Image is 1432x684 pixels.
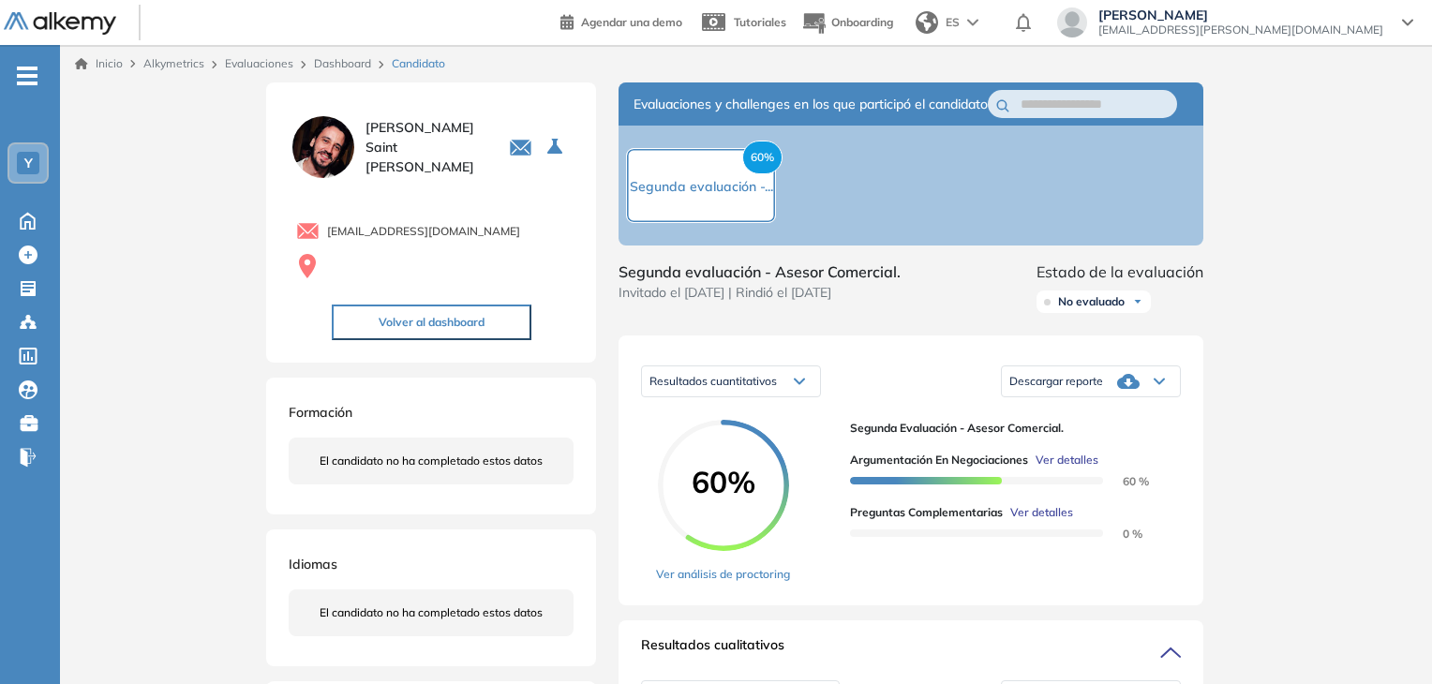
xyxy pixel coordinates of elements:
span: 60% [658,467,789,497]
a: Dashboard [314,56,371,70]
a: Inicio [75,55,123,72]
span: Y [24,156,33,171]
a: Agendar una demo [560,9,682,32]
span: Alkymetrics [143,56,204,70]
button: Seleccione la evaluación activa [540,130,574,164]
span: [EMAIL_ADDRESS][PERSON_NAME][DOMAIN_NAME] [1098,22,1383,37]
span: Segunda evaluación -... [630,178,773,195]
span: Segunda evaluación - Asesor Comercial. [619,260,901,283]
span: Descargar reporte [1009,374,1103,389]
span: Onboarding [831,15,893,29]
img: world [916,11,938,34]
img: PROFILE_MENU_LOGO_USER [289,112,358,182]
span: ES [946,14,960,31]
span: Estado de la evaluación [1037,260,1203,283]
span: [EMAIL_ADDRESS][DOMAIN_NAME] [327,223,520,240]
img: Logo [4,12,116,36]
div: Widget de chat [1338,594,1432,684]
button: Ver detalles [1028,452,1098,468]
span: 0 % [1100,527,1142,541]
span: Agendar una demo [581,15,682,29]
i: - [17,74,37,78]
img: arrow [967,19,978,26]
span: Formación [289,404,352,421]
span: Invitado el [DATE] | Rindió el [DATE] [619,283,901,303]
button: Ver detalles [1003,504,1073,521]
span: El candidato no ha completado estos datos [320,604,543,621]
span: Segunda evaluación - Asesor Comercial. [850,420,1166,437]
span: [PERSON_NAME] [1098,7,1383,22]
span: Ver detalles [1036,452,1098,468]
img: Ícono de flecha [1132,296,1143,307]
a: Ver análisis de proctoring [656,566,790,583]
span: Argumentación en negociaciones [850,452,1028,468]
iframe: Chat Widget [1338,594,1432,684]
span: 60 % [1100,474,1149,488]
span: Preguntas complementarias [850,504,1003,521]
button: Onboarding [801,3,893,43]
span: No evaluado [1058,294,1125,309]
span: Evaluaciones y challenges en los que participó el candidato [634,95,988,114]
span: Idiomas [289,556,337,572]
button: Volver al dashboard [332,305,531,340]
span: Ver detalles [1010,504,1073,521]
span: [PERSON_NAME] Saint [PERSON_NAME] [365,118,486,177]
span: Resultados cualitativos [641,635,784,665]
span: Resultados cuantitativos [649,374,777,388]
span: Tutoriales [734,15,786,29]
span: 60% [742,141,783,174]
span: El candidato no ha completado estos datos [320,453,543,469]
span: Candidato [392,55,445,72]
a: Evaluaciones [225,56,293,70]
